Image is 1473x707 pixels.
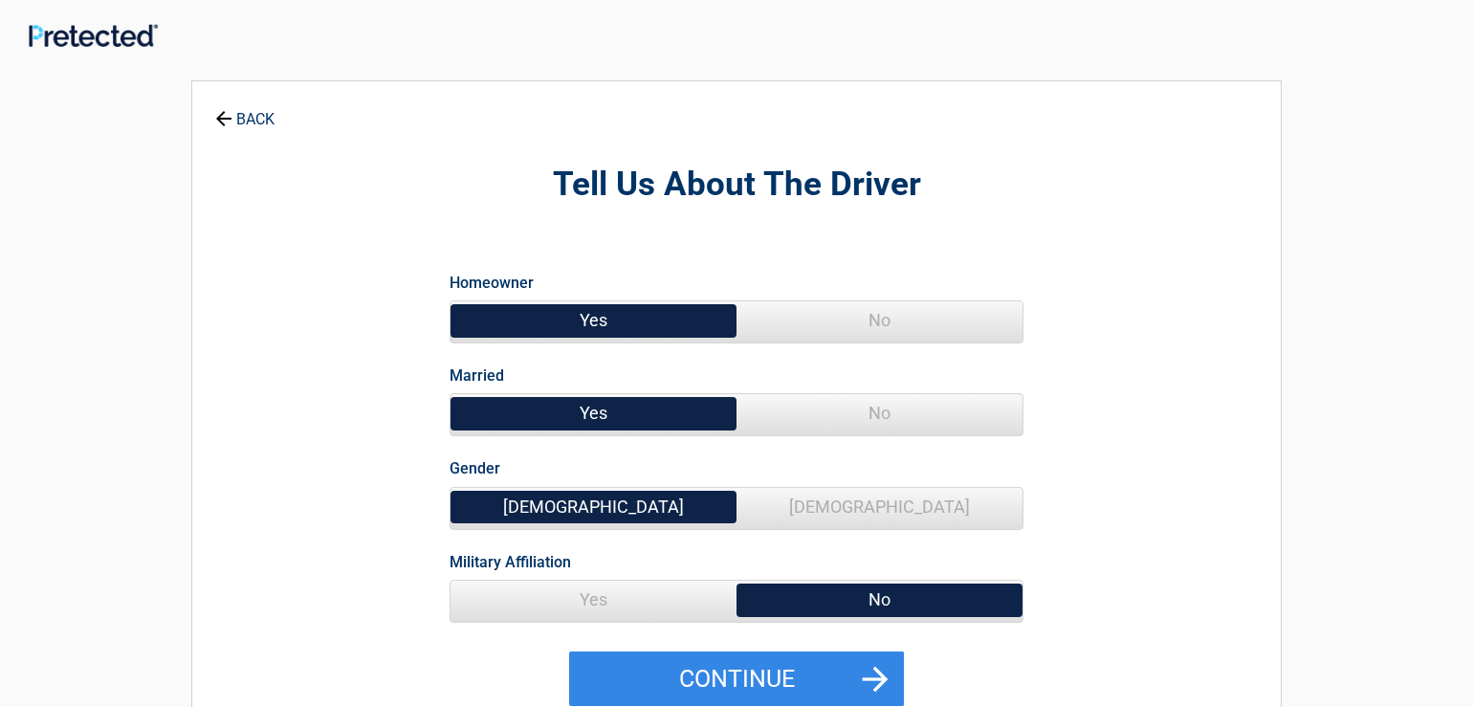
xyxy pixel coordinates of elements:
[736,488,1022,526] span: [DEMOGRAPHIC_DATA]
[450,270,534,296] label: Homeowner
[451,394,736,432] span: Yes
[451,301,736,340] span: Yes
[297,163,1176,208] h2: Tell Us About The Driver
[450,363,504,388] label: Married
[736,301,1022,340] span: No
[451,581,736,619] span: Yes
[450,455,500,481] label: Gender
[211,94,278,127] a: BACK
[736,581,1022,619] span: No
[450,549,571,575] label: Military Affiliation
[29,24,158,47] img: Main Logo
[569,652,904,707] button: Continue
[736,394,1022,432] span: No
[451,488,736,526] span: [DEMOGRAPHIC_DATA]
